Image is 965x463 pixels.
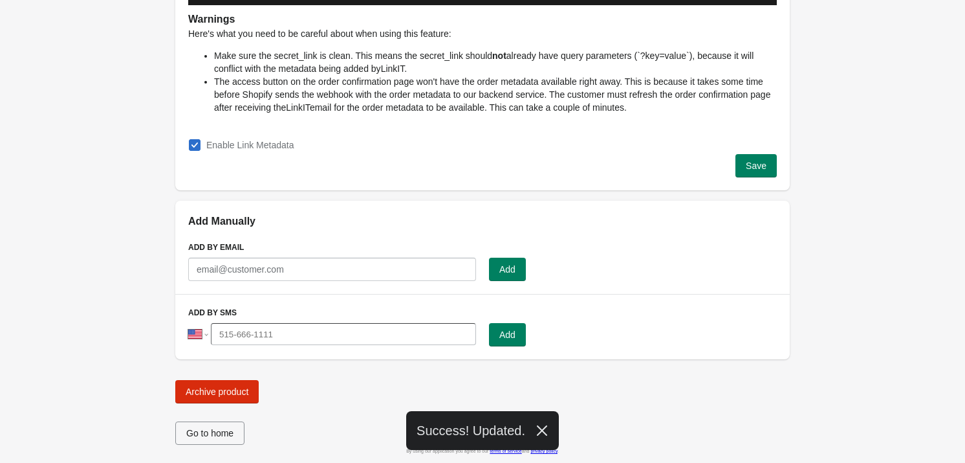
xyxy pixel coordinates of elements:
[188,308,777,318] h3: Add by SMS
[211,323,476,345] input: 515-666-1111
[206,140,294,150] span: Enable Link Metadata
[735,154,777,177] button: Save
[188,12,777,114] div: Here's what you need to be careful about when using this feature:
[188,12,777,27] h2: Warnings
[186,428,233,438] span: Go to home
[499,330,515,340] span: Add
[499,264,515,275] span: Add
[186,387,248,397] span: Archive product
[188,258,476,281] input: email@customer.com
[175,445,790,458] div: By using our application you agree to our and .
[214,75,777,114] li: The access button on the order confirmation page won't have the order metadata available right aw...
[489,323,526,346] button: Add
[489,258,526,281] button: Add
[175,422,244,445] button: Go to home
[214,49,777,75] li: Make sure the secret_link is clean. This means the secret_link should already have query paramete...
[175,380,259,403] button: Archive product
[188,242,777,253] h3: Add by Email
[492,51,506,61] b: not
[746,161,766,171] span: Save
[406,411,559,450] div: Success! Updated.
[188,214,777,229] h2: Add Manually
